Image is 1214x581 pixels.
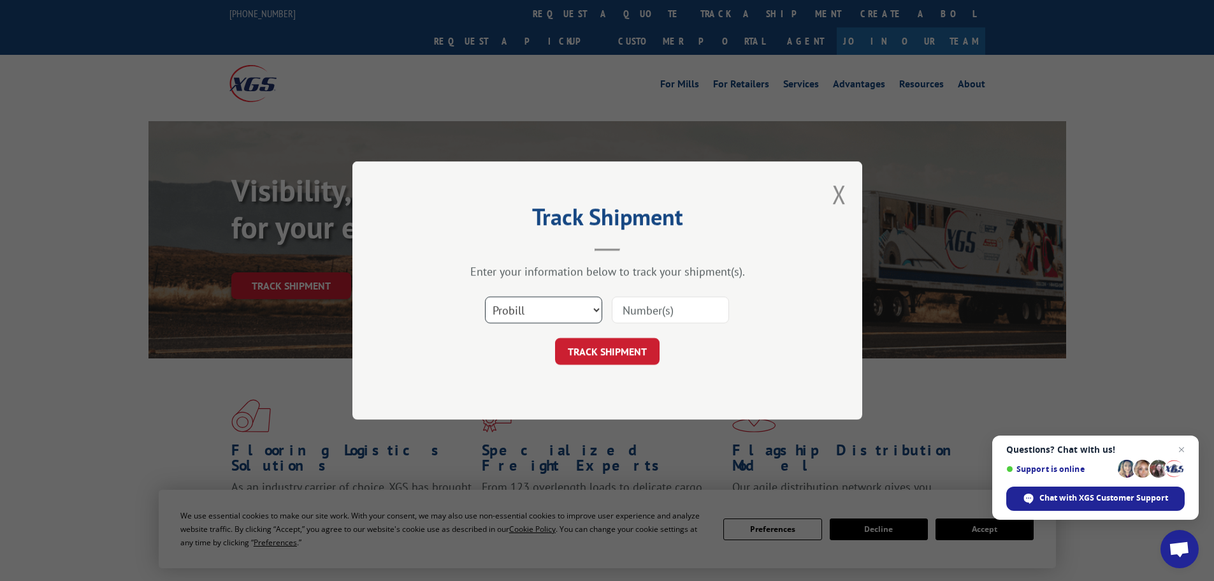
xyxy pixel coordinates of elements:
[1006,464,1113,474] span: Support is online
[416,264,798,279] div: Enter your information below to track your shipment(s).
[555,338,660,365] button: TRACK SHIPMENT
[1006,445,1185,455] span: Questions? Chat with us!
[1160,530,1199,568] a: Open chat
[1039,492,1168,504] span: Chat with XGS Customer Support
[416,208,798,232] h2: Track Shipment
[832,177,846,211] button: Close modal
[612,297,729,323] input: Number(s)
[1006,487,1185,511] span: Chat with XGS Customer Support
